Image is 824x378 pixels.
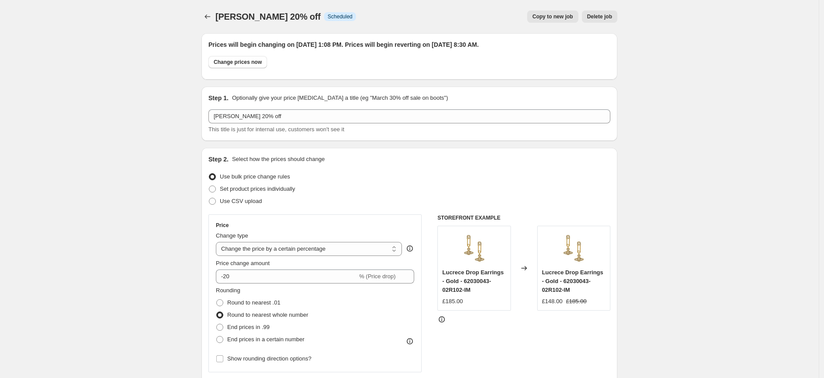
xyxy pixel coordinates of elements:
[542,297,563,306] div: £148.00
[220,173,290,180] span: Use bulk price change rules
[208,94,229,102] h2: Step 1.
[442,269,504,293] span: Lucrece Drop Earrings - Gold - 62030043-02R102-IM
[457,231,492,266] img: 62030043-R102-IM_1-ce16422600544de0853ef96685cd310e_80x.jpg
[215,12,320,21] span: [PERSON_NAME] 20% off
[542,269,603,293] span: Lucrece Drop Earrings - Gold - 62030043-02R102-IM
[405,244,414,253] div: help
[201,10,214,23] button: Price change jobs
[208,56,267,68] button: Change prices now
[227,311,308,318] span: Round to nearest whole number
[216,269,357,283] input: -15
[359,273,395,280] span: % (Price drop)
[227,336,304,343] span: End prices in a certain number
[566,297,587,306] strike: £185.00
[437,214,610,221] h6: STOREFRONT EXAMPLE
[227,299,280,306] span: Round to nearest .01
[532,13,573,20] span: Copy to new job
[216,232,248,239] span: Change type
[216,260,270,266] span: Price change amount
[208,40,610,49] h2: Prices will begin changing on [DATE] 1:08 PM. Prices will begin reverting on [DATE] 8:30 AM.
[527,10,578,23] button: Copy to new job
[216,287,240,294] span: Rounding
[556,231,591,266] img: 62030043-R102-IM_1-ce16422600544de0853ef96685cd310e_80x.jpg
[232,94,448,102] p: Optionally give your price [MEDICAL_DATA] a title (eg "March 30% off sale on boots")
[220,198,262,204] span: Use CSV upload
[327,13,352,20] span: Scheduled
[227,324,270,330] span: End prices in .99
[587,13,612,20] span: Delete job
[216,222,229,229] h3: Price
[232,155,325,164] p: Select how the prices should change
[208,155,229,164] h2: Step 2.
[220,185,295,192] span: Set product prices individually
[442,297,463,306] div: £185.00
[208,109,610,123] input: 30% off holiday sale
[227,355,311,362] span: Show rounding direction options?
[582,10,617,23] button: Delete job
[214,59,262,66] span: Change prices now
[208,126,344,133] span: This title is just for internal use, customers won't see it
